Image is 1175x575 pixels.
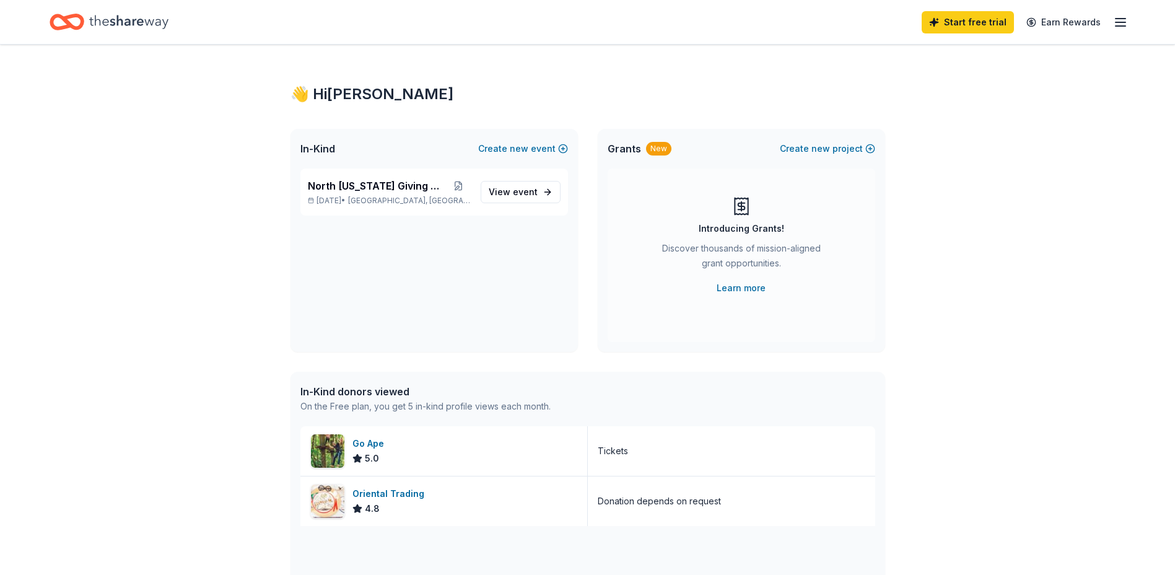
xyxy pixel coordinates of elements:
[290,84,885,104] div: 👋 Hi [PERSON_NAME]
[300,141,335,156] span: In-Kind
[365,501,380,516] span: 4.8
[352,486,429,501] div: Oriental Trading
[1019,11,1108,33] a: Earn Rewards
[352,436,389,451] div: Go Ape
[481,181,561,203] a: View event
[308,196,471,206] p: [DATE] •
[348,196,470,206] span: [GEOGRAPHIC_DATA], [GEOGRAPHIC_DATA]
[510,141,528,156] span: new
[598,444,628,459] div: Tickets
[646,142,671,156] div: New
[608,141,641,156] span: Grants
[513,187,538,197] span: event
[300,399,551,414] div: On the Free plan, you get 5 in-kind profile views each month.
[657,241,826,276] div: Discover thousands of mission-aligned grant opportunities.
[717,281,766,296] a: Learn more
[300,384,551,399] div: In-Kind donors viewed
[598,494,721,509] div: Donation depends on request
[50,7,168,37] a: Home
[311,434,344,468] img: Image for Go Ape
[308,178,447,193] span: North [US_STATE] Giving Day
[489,185,538,200] span: View
[699,221,784,236] div: Introducing Grants!
[365,451,379,466] span: 5.0
[311,485,344,518] img: Image for Oriental Trading
[478,141,568,156] button: Createnewevent
[780,141,875,156] button: Createnewproject
[811,141,830,156] span: new
[922,11,1014,33] a: Start free trial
